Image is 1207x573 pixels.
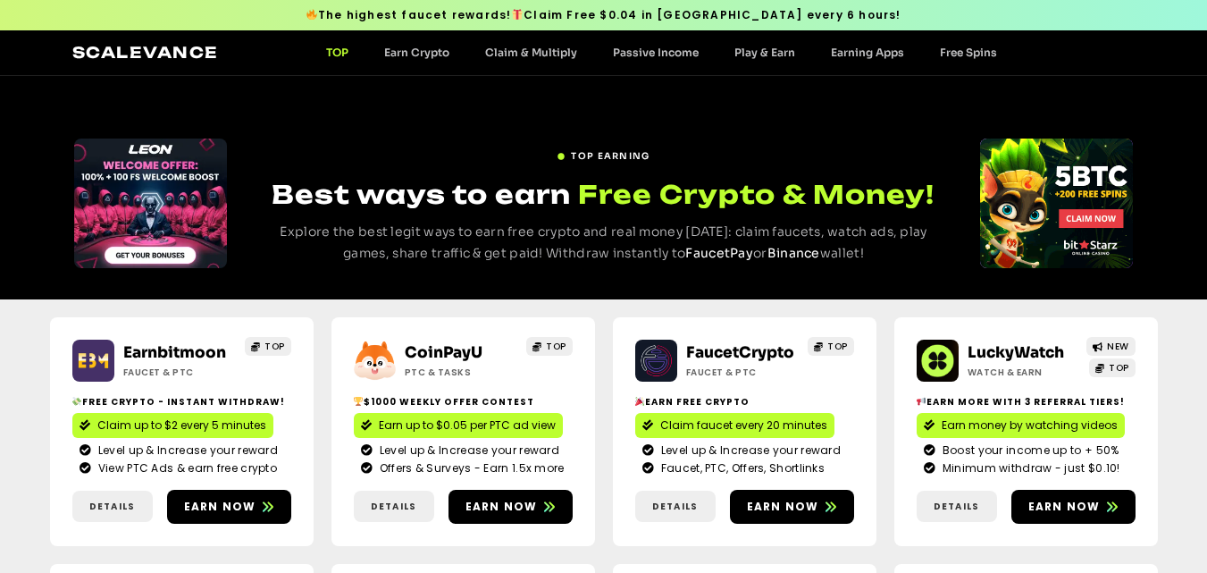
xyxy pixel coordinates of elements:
a: TOP [1089,358,1136,377]
a: Passive Income [595,46,717,59]
a: Earn Crypto [366,46,467,59]
a: LuckyWatch [968,343,1064,362]
span: TOP [546,340,566,353]
a: Earn now [448,490,573,524]
a: Binance [767,245,820,261]
a: Details [72,491,153,522]
a: Scalevance [72,43,219,62]
span: Level up & Increase your reward [657,442,841,459]
span: Details [89,500,135,513]
a: Free Spins [922,46,1015,59]
span: Earn now [1028,499,1101,515]
span: Claim up to $2 every 5 minutes [97,417,266,434]
a: Earn up to $0.05 per PTC ad view [354,413,563,438]
h2: $1000 Weekly Offer contest [354,395,573,409]
span: TOP [1109,361,1129,375]
a: Earn money by watching videos [917,413,1125,438]
h2: Earn free crypto [635,395,854,409]
span: Claim faucet every 20 minutes [660,417,827,434]
span: The highest faucet rewards! Claim Free $0.04 in [GEOGRAPHIC_DATA] every 6 hours! [306,7,901,23]
span: Details [934,500,979,513]
a: Details [354,491,434,522]
a: TOP [308,46,366,59]
a: Details [635,491,716,522]
a: TOP [245,337,291,356]
span: Minimum withdraw - just $0.10! [938,460,1120,476]
p: Explore the best legit ways to earn free crypto and real money [DATE]: claim faucets, watch ads, ... [260,222,947,265]
span: Free Crypto & Money! [578,177,935,212]
img: 🎁 [512,9,523,20]
a: Earn now [1011,490,1136,524]
div: 2 / 3 [980,139,1133,268]
span: TOP EARNING [571,149,650,163]
span: Earn up to $0.05 per PTC ad view [379,417,556,434]
a: FaucetPay [685,245,753,261]
h2: Earn more with 3 referral Tiers! [917,395,1136,409]
a: Earning Apps [813,46,922,59]
img: 📢 [917,397,926,406]
a: CoinPayU [405,343,482,362]
div: Slides [980,139,1133,268]
a: Earn now [167,490,291,524]
span: Earn now [747,499,819,515]
div: Slides [74,139,227,268]
span: Details [652,500,698,513]
span: Level up & Increase your reward [94,442,278,459]
a: Claim & Multiply [467,46,595,59]
h2: Faucet & PTC [686,366,798,379]
a: NEW [1086,337,1136,356]
span: Level up & Increase your reward [375,442,559,459]
span: Faucet, PTC, Offers, Shortlinks [657,460,825,476]
span: Boost your income up to + 50% [938,442,1119,459]
a: Claim faucet every 20 minutes [635,413,834,438]
a: TOP EARNING [557,142,650,163]
h2: ptc & Tasks [405,366,516,379]
span: Earn money by watching videos [942,417,1118,434]
img: 🔥 [306,9,317,20]
h2: Faucet & PTC [123,366,235,379]
a: Earnbitmoon [123,343,226,362]
span: Best ways to earn [272,179,571,210]
a: FaucetCrypto [686,343,794,362]
h2: Watch & Earn [968,366,1079,379]
span: TOP [827,340,848,353]
span: Earn now [465,499,538,515]
nav: Menu [308,46,1015,59]
img: 🏆 [354,397,363,406]
h2: Free crypto - Instant withdraw! [72,395,291,409]
a: Play & Earn [717,46,813,59]
a: TOP [808,337,854,356]
a: TOP [526,337,573,356]
span: TOP [264,340,285,353]
span: Details [371,500,416,513]
img: 💸 [72,397,81,406]
span: Offers & Surveys - Earn 1.5x more [375,460,565,476]
a: Earn now [730,490,854,524]
span: View PTC Ads & earn free crypto [94,460,277,476]
span: Earn now [184,499,256,515]
span: NEW [1107,340,1129,353]
a: Details [917,491,997,522]
img: 🎉 [635,397,644,406]
a: Claim up to $2 every 5 minutes [72,413,273,438]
